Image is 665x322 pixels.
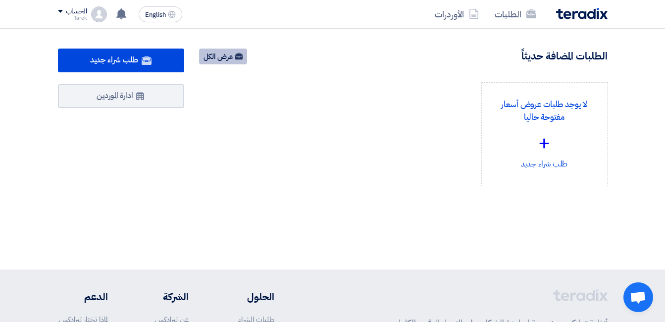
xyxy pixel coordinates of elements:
a: الطلبات [487,2,544,26]
p: لا يوجد طلبات عروض أسعار مفتوحة حاليا [490,98,599,123]
div: الحساب [66,7,87,16]
button: English [139,6,182,22]
div: Tarek [58,15,87,21]
a: عرض الكل [199,49,247,64]
li: الحلول [218,289,274,304]
a: ادارة الموردين [58,84,184,108]
span: طلب شراء جديد [90,54,138,66]
div: + [490,128,599,158]
a: الأوردرات [427,2,487,26]
img: profile_test.png [91,6,107,22]
div: طلب شراء جديد [490,91,599,178]
div: Open chat [623,282,653,312]
h4: الطلبات المضافة حديثاً [521,50,608,62]
li: الدعم [58,289,108,304]
span: English [145,11,166,18]
li: الشركة [137,289,189,304]
img: Teradix logo [556,8,608,19]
